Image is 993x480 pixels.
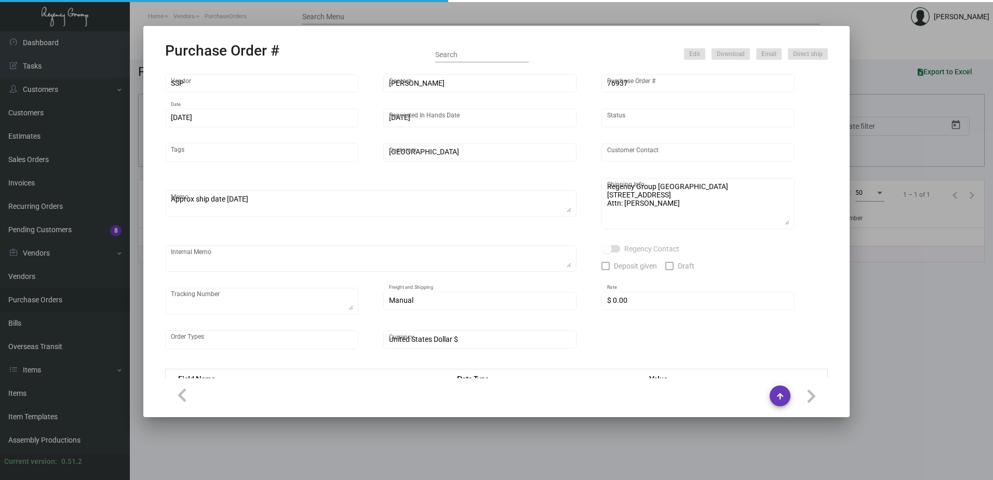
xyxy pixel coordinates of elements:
button: Download [712,48,750,60]
th: Value [639,369,827,388]
span: Deposit given [614,260,657,272]
span: Direct ship [793,50,823,59]
th: Data Type [447,369,639,388]
span: Manual [389,296,413,304]
span: Regency Contact [624,243,679,255]
div: Current version: [4,456,57,467]
button: Direct ship [788,48,828,60]
span: Email [761,50,776,59]
span: Edit [689,50,700,59]
h2: Purchase Order # [165,42,279,60]
th: Field Name [166,369,447,388]
button: Edit [684,48,705,60]
span: Download [717,50,745,59]
div: 0.51.2 [61,456,82,467]
span: Draft [678,260,694,272]
button: Email [756,48,782,60]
